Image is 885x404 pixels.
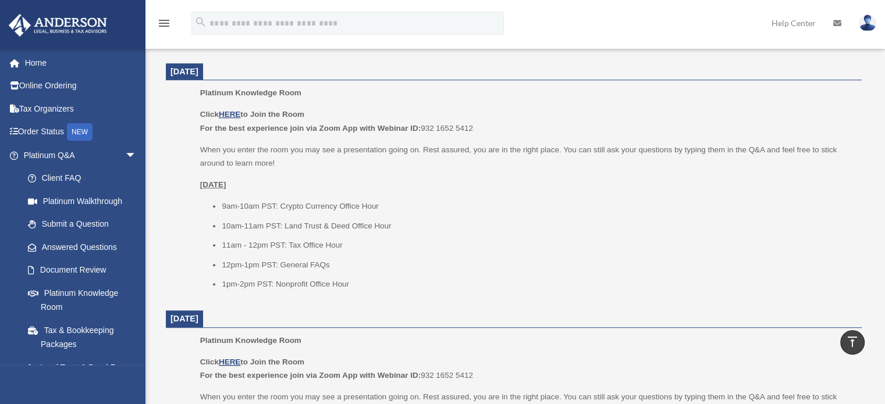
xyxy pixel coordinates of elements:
[125,144,148,167] span: arrow_drop_down
[200,371,421,380] b: For the best experience join via Zoom App with Webinar ID:
[200,336,301,345] span: Platinum Knowledge Room
[200,124,421,133] b: For the best experience join via Zoom App with Webinar ID:
[8,144,154,167] a: Platinum Q&Aarrow_drop_down
[200,110,304,119] b: Click to Join the Room
[200,355,854,382] p: 932 1652 5412
[222,258,854,272] li: 12pm-1pm PST: General FAQs
[219,357,240,366] a: HERE
[16,356,154,379] a: Land Trust & Deed Forum
[219,110,240,119] a: HERE
[8,74,154,98] a: Online Ordering
[157,16,171,30] i: menu
[5,14,111,37] img: Anderson Advisors Platinum Portal
[859,15,876,31] img: User Pic
[170,314,198,323] span: [DATE]
[200,108,854,135] p: 932 1652 5412
[200,357,304,366] b: Click to Join the Room
[8,51,154,74] a: Home
[200,180,226,189] u: [DATE]
[840,330,865,355] a: vertical_align_top
[222,277,854,291] li: 1pm-2pm PST: Nonprofit Office Hour
[8,120,154,144] a: Order StatusNEW
[16,259,154,282] a: Document Review
[200,143,854,170] p: When you enter the room you may see a presentation going on. Rest assured, you are in the right p...
[845,335,859,349] i: vertical_align_top
[16,281,148,319] a: Platinum Knowledge Room
[16,235,154,259] a: Answered Questions
[157,20,171,30] a: menu
[16,190,154,213] a: Platinum Walkthrough
[194,16,207,28] i: search
[16,167,154,190] a: Client FAQ
[222,219,854,233] li: 10am-11am PST: Land Trust & Deed Office Hour
[16,213,154,236] a: Submit a Question
[222,238,854,252] li: 11am - 12pm PST: Tax Office Hour
[170,67,198,76] span: [DATE]
[222,199,854,213] li: 9am-10am PST: Crypto Currency Office Hour
[67,123,93,141] div: NEW
[200,88,301,97] span: Platinum Knowledge Room
[8,97,154,120] a: Tax Organizers
[16,319,154,356] a: Tax & Bookkeeping Packages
